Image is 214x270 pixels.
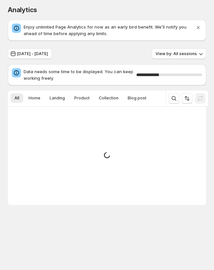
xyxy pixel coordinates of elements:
span: Product [74,95,90,101]
span: Data needs some time to be displayed. You can keep working freely. [24,68,137,81]
button: Sort the results [182,93,192,104]
button: Dismiss notification [193,22,203,33]
button: View by: All sessions [152,49,206,59]
span: All [14,95,19,101]
p: Enjoy unlimited Page Analytics for now as an early bird benefit. We’ll notify you ahead of time b... [24,24,194,37]
span: Landing [50,95,65,101]
span: Analytics [8,6,37,14]
span: Collection [99,95,118,101]
span: Home [29,95,40,101]
button: Search and filter results [169,93,179,104]
span: Blog post [128,95,146,101]
button: [DATE] - [DATE] [8,49,52,59]
span: View by: All sessions [156,51,197,56]
span: [DATE] - [DATE] [17,51,48,56]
